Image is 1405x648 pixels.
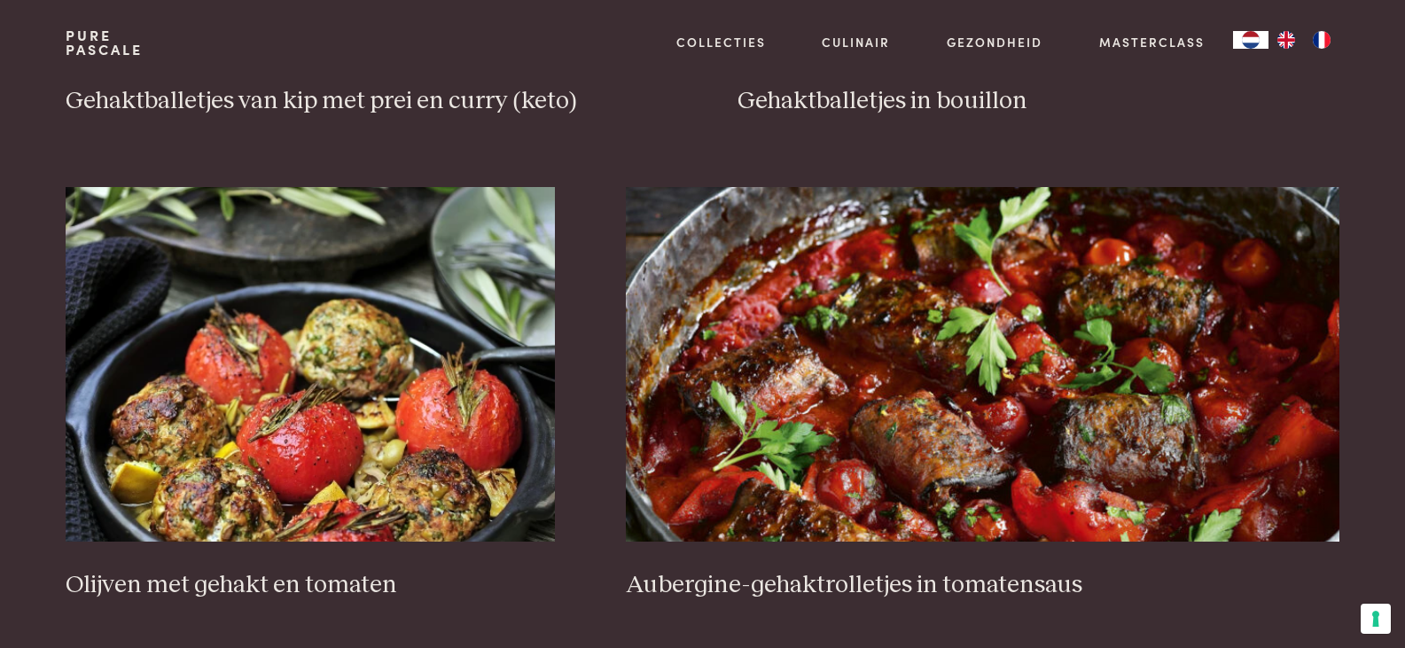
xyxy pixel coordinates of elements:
a: Masterclass [1099,33,1205,51]
ul: Language list [1268,31,1339,49]
a: Collecties [676,33,766,51]
h3: Gehaktballetjes in bouillon [738,86,1339,117]
a: Culinair [822,33,890,51]
a: Gezondheid [947,33,1042,51]
a: Olijven met gehakt en tomaten Olijven met gehakt en tomaten [66,187,555,600]
a: FR [1304,31,1339,49]
h3: Olijven met gehakt en tomaten [66,570,555,601]
aside: Language selected: Nederlands [1233,31,1339,49]
div: Language [1233,31,1268,49]
img: Olijven met gehakt en tomaten [66,187,555,542]
a: PurePascale [66,28,143,57]
h3: Gehaktballetjes van kip met prei en curry (keto) [66,86,667,117]
a: NL [1233,31,1268,49]
a: Aubergine-gehaktrolletjes in tomatensaus Aubergine-gehaktrolletjes in tomatensaus [626,187,1339,600]
a: EN [1268,31,1304,49]
h3: Aubergine-gehaktrolletjes in tomatensaus [626,570,1339,601]
button: Uw voorkeuren voor toestemming voor trackingtechnologieën [1361,604,1391,634]
img: Aubergine-gehaktrolletjes in tomatensaus [626,187,1339,542]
